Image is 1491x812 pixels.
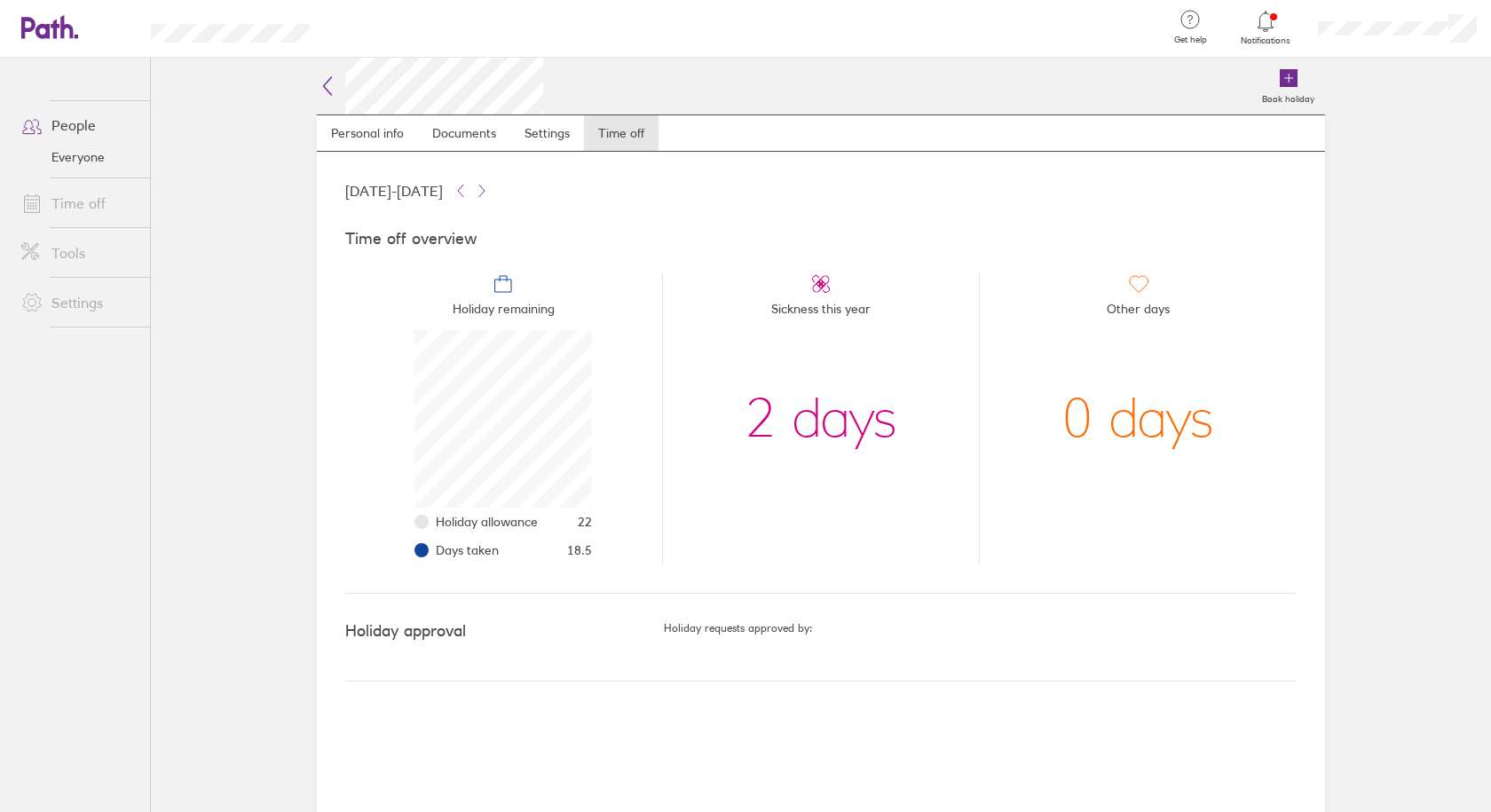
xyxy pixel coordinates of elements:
a: Settings [7,285,150,320]
a: People [7,107,150,143]
span: Days taken [436,543,499,557]
h4: Holiday approval [345,622,664,641]
h5: Holiday requests approved by: [664,622,1297,635]
div: 0 days [1062,330,1214,508]
label: Book holiday [1251,89,1325,105]
a: Time off [7,185,150,221]
a: Documents [418,115,510,151]
a: Personal info [317,115,418,151]
span: Notifications [1237,35,1295,46]
a: Everyone [7,143,150,171]
span: 18.5 [567,543,592,557]
h4: Time off overview [345,230,1297,248]
span: 22 [578,515,592,529]
a: Book holiday [1251,58,1325,114]
span: Holiday remaining [453,295,555,330]
span: Sickness this year [771,295,871,330]
span: Holiday allowance [436,515,538,529]
a: Settings [510,115,584,151]
span: Other days [1107,295,1170,330]
a: Notifications [1237,9,1295,46]
a: Time off [584,115,659,151]
span: [DATE] - [DATE] [345,183,443,199]
div: 2 days [745,330,897,508]
a: Tools [7,235,150,271]
span: Get help [1162,35,1219,45]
